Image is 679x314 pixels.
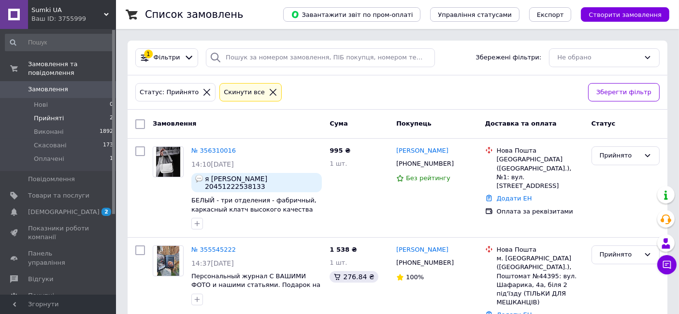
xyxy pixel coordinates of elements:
span: Повідомлення [28,175,75,184]
span: Фільтри [154,53,180,62]
a: Фото товару [153,146,184,177]
a: Персональный журнал С ВАШИМИ ФОТО и нашими статьями. Подарок на день рождения, годовщина свадьбы. [191,272,320,298]
span: 995 ₴ [330,147,350,154]
span: Експорт [537,11,564,18]
span: Покупці [28,291,54,300]
span: я [PERSON_NAME] 20451222538133 [205,175,318,190]
div: Нова Пошта [497,245,584,254]
img: Фото товару [156,147,180,177]
a: Фото товару [153,245,184,276]
div: Прийнято [600,250,640,260]
div: Нова Пошта [497,146,584,155]
input: Пошук [5,34,114,51]
span: 1 шт. [330,160,347,167]
span: Замовлення [153,120,196,127]
div: Ваш ID: 3755999 [31,14,116,23]
span: Без рейтингу [406,174,450,182]
div: [GEOGRAPHIC_DATA] ([GEOGRAPHIC_DATA].), №1: вул. [STREET_ADDRESS] [497,155,584,190]
span: 100% [406,273,424,281]
a: [PERSON_NAME] [396,146,448,156]
span: 1 шт. [330,259,347,266]
a: № 356310016 [191,147,236,154]
span: Прийняті [34,114,64,123]
img: :speech_balloon: [195,175,203,183]
span: 0 [110,100,113,109]
span: Статус [592,120,616,127]
input: Пошук за номером замовлення, ПІБ покупця, номером телефону, Email, номером накладної [206,48,434,67]
a: Створити замовлення [571,11,669,18]
button: Чат з покупцем [657,255,677,274]
span: 1 [110,155,113,163]
div: Cкинути все [222,87,267,98]
span: Нові [34,100,48,109]
span: Зберегти фільтр [596,87,651,98]
button: Управління статусами [430,7,520,22]
span: 173 [103,141,113,150]
div: [PHONE_NUMBER] [394,257,456,269]
span: Створити замовлення [589,11,662,18]
a: БЕЛЫЙ - три отделения - фабричный, каркасный клатч высокого качества украинского производства ([G... [191,197,317,231]
img: Фото товару [157,246,180,276]
span: 1 538 ₴ [330,246,357,253]
div: Прийнято [600,151,640,161]
span: Cума [330,120,347,127]
a: Додати ЕН [497,195,532,202]
span: [DEMOGRAPHIC_DATA] [28,208,100,216]
span: Sumki UA [31,6,104,14]
span: 1892 [100,128,113,136]
div: Статус: Прийнято [138,87,201,98]
button: Експорт [529,7,572,22]
span: Покупець [396,120,432,127]
span: Завантажити звіт по пром-оплаті [291,10,413,19]
a: № 355545222 [191,246,236,253]
button: Зберегти фільтр [588,83,660,102]
span: 14:37[DATE] [191,259,234,267]
span: Скасовані [34,141,67,150]
span: 2 [101,208,111,216]
span: Показники роботи компанії [28,224,89,242]
button: Завантажити звіт по пром-оплаті [283,7,420,22]
div: Не обрано [557,53,640,63]
span: Товари та послуги [28,191,89,200]
div: 1 [144,50,153,58]
span: Замовлення [28,85,68,94]
div: 276.84 ₴ [330,271,378,283]
span: Доставка та оплата [485,120,557,127]
div: Оплата за реквізитами [497,207,584,216]
span: Управління статусами [438,11,512,18]
span: 2 [110,114,113,123]
h1: Список замовлень [145,9,243,20]
span: Оплачені [34,155,64,163]
span: Збережені фільтри: [476,53,541,62]
span: Замовлення та повідомлення [28,60,116,77]
button: Створити замовлення [581,7,669,22]
div: [PHONE_NUMBER] [394,157,456,170]
span: Відгуки [28,275,53,284]
a: [PERSON_NAME] [396,245,448,255]
span: 14:10[DATE] [191,160,234,168]
span: Панель управління [28,249,89,267]
div: м. [GEOGRAPHIC_DATA] ([GEOGRAPHIC_DATA].), Поштомат №44395: вул. Шафарика, 4а, біля 2 під'їзду (Т... [497,254,584,307]
span: Виконані [34,128,64,136]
